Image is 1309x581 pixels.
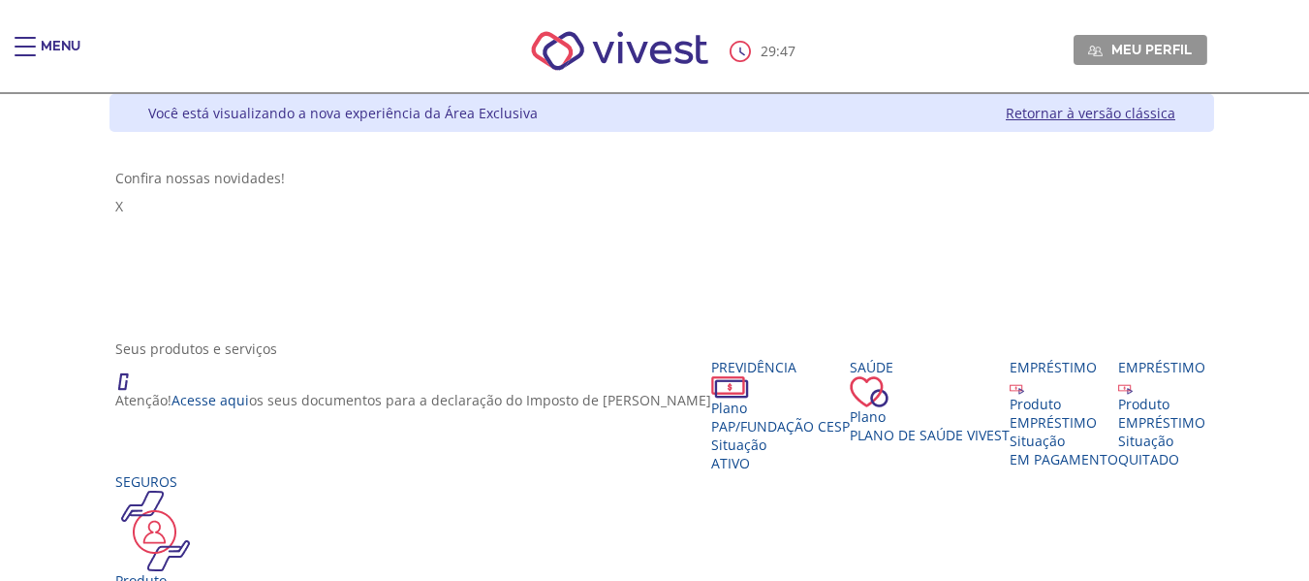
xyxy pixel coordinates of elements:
section: <span lang="pt-BR" dir="ltr">Visualizador do Conteúdo da Web</span> 1 [115,169,1208,320]
div: EMPRÉSTIMO [1010,413,1118,432]
a: Acesse aqui [171,391,249,409]
span: QUITADO [1118,450,1179,468]
p: Atenção! os seus documentos para a declaração do Imposto de [PERSON_NAME] [115,391,711,409]
div: Seus produtos e serviços [115,339,1208,358]
a: Empréstimo Produto EMPRÉSTIMO Situação EM PAGAMENTO [1010,358,1118,468]
span: 47 [780,42,795,60]
img: ico_seguros.png [115,491,196,571]
div: : [730,41,799,62]
div: Produto [1010,395,1118,413]
img: ico_atencao.png [115,358,148,391]
div: EMPRÉSTIMO [1118,413,1205,432]
div: Situação [1118,432,1205,450]
span: Meu perfil [1111,41,1192,58]
img: ico_emprestimo.svg [1010,380,1024,395]
img: Meu perfil [1088,44,1103,58]
span: EM PAGAMENTO [1010,450,1118,468]
img: ico_dinheiro.png [711,376,749,399]
div: Previdência [711,358,850,376]
img: Vivest [510,10,730,92]
div: Situação [1010,432,1118,450]
div: Você está visualizando a nova experiência da Área Exclusiva [148,104,538,122]
a: Saúde PlanoPlano de Saúde VIVEST [850,358,1010,444]
div: Produto [1118,395,1205,413]
span: Ativo [711,454,750,472]
a: Meu perfil [1074,35,1207,64]
span: 29 [761,42,776,60]
a: Previdência PlanoPAP/Fundação CESP SituaçãoAtivo [711,358,850,472]
div: Menu [41,37,80,76]
img: ico_emprestimo.svg [1118,380,1133,395]
div: Situação [711,436,850,454]
span: X [115,197,123,215]
div: Empréstimo [1010,358,1118,376]
div: Plano [850,407,1010,426]
a: Empréstimo Produto EMPRÉSTIMO Situação QUITADO [1118,358,1205,468]
div: Confira nossas novidades! [115,169,1208,187]
div: Seguros [115,472,355,491]
img: ico_coracao.png [850,376,888,407]
span: Plano de Saúde VIVEST [850,426,1010,444]
div: Empréstimo [1118,358,1205,376]
div: Plano [711,399,850,417]
a: Retornar à versão clássica [1006,104,1175,122]
span: PAP/Fundação CESP [711,417,850,436]
div: Saúde [850,358,1010,376]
